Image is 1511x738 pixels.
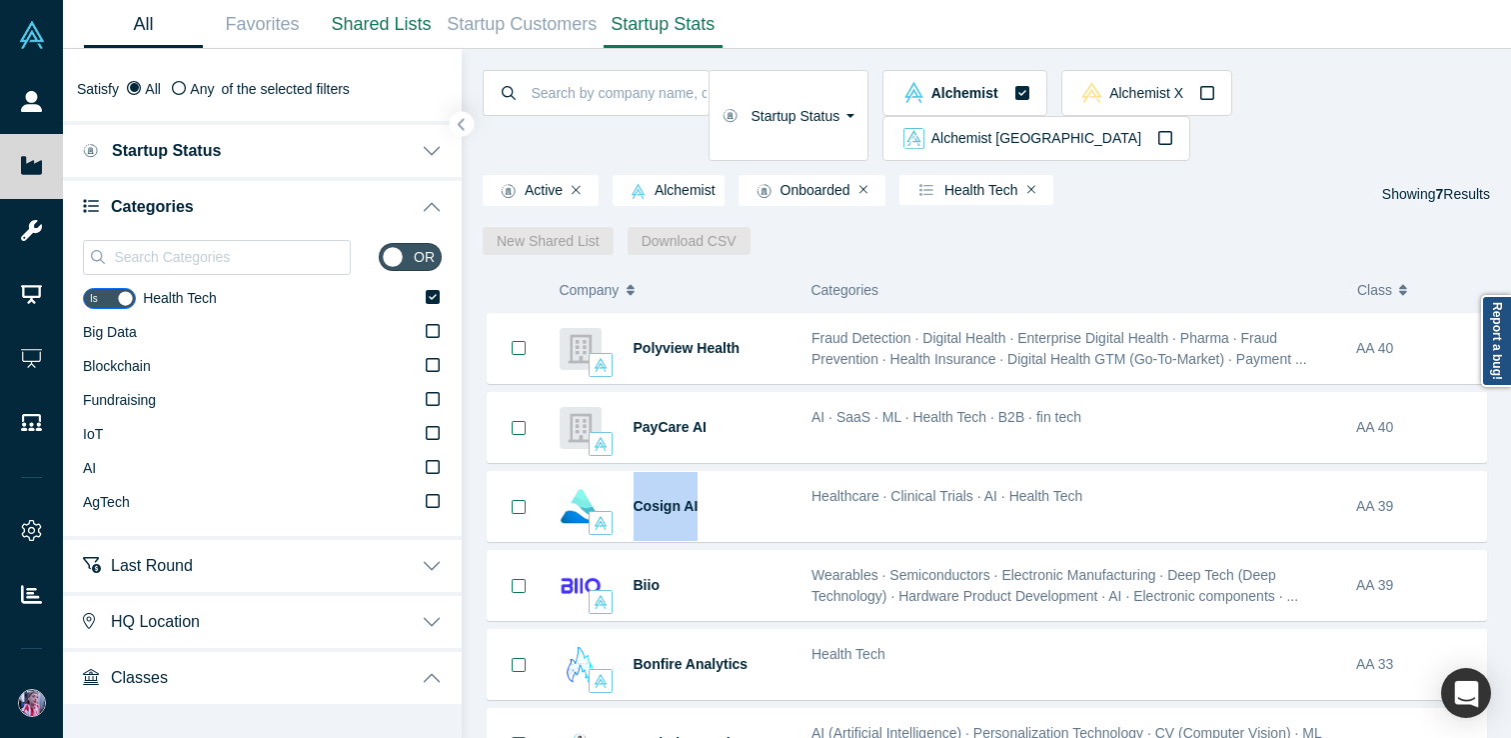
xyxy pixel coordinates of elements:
[634,340,741,356] a: Polyview Health
[492,183,563,199] span: Active
[594,674,608,688] img: alchemist Vault Logo
[908,183,1017,197] span: Health Tech
[931,131,1141,145] span: Alchemist [GEOGRAPHIC_DATA]
[111,556,193,575] span: Last Round
[83,426,103,442] span: IoT
[1027,183,1036,197] button: Remove Filter
[530,69,709,116] input: Search by company name, class, customer, one-liner or category
[1081,82,1102,103] img: alchemistx Vault Logo
[77,79,448,100] div: Satisfy of the selected filters
[488,551,550,620] button: Bookmark
[1357,269,1476,311] button: Class
[83,143,98,159] img: Startup status
[931,86,998,100] span: Alchemist
[1357,269,1392,311] span: Class
[190,81,214,97] span: Any
[83,494,130,510] span: AgTech
[810,282,878,298] span: Categories
[559,269,619,311] span: Company
[604,1,723,48] a: Startup Stats
[18,689,46,717] img: Alex Miguel's Account
[63,648,462,704] button: Classes
[1356,393,1475,462] div: AA 40
[63,177,462,233] button: Categories
[560,486,602,528] img: Cosign AI's Logo
[112,141,221,160] span: Startup Status
[1436,186,1444,202] strong: 7
[811,567,1298,604] span: Wearables · Semiconductors · Electronic Manufacturing · Deep Tech (Deep Technology) · Hardware Pr...
[594,358,608,372] img: alchemist Vault Logo
[559,269,789,311] button: Company
[63,121,462,177] button: Startup Status
[859,183,868,197] button: Remove Filter
[143,290,217,306] span: Health Tech
[501,183,516,199] img: Startup status
[628,227,751,255] button: Download CSV
[488,313,550,383] button: Bookmark
[1356,630,1475,699] div: AA 33
[83,392,156,408] span: Fundraising
[84,1,203,48] a: All
[483,227,614,255] button: New Shared List
[1109,86,1183,100] span: Alchemist X
[83,358,151,374] span: Blockchain
[756,183,771,199] img: Startup status
[145,81,161,97] span: All
[488,630,550,699] button: Bookmark
[560,407,602,449] img: PayCare AI 's Logo
[83,460,96,476] span: AI
[441,1,604,48] a: Startup Customers
[634,419,707,435] a: PayCare AI
[203,1,322,48] a: Favorites
[1356,314,1475,383] div: AA 40
[18,21,46,49] img: Alchemist Vault Logo
[811,488,1082,504] span: Healthcare · Clinical Trials · AI · Health Tech
[634,498,699,514] a: Cosign AI
[572,183,581,197] button: Remove Filter
[631,184,646,199] img: alchemist Vault Logo
[594,437,608,451] img: alchemist Vault Logo
[903,128,924,149] img: alchemist_aj Vault Logo
[811,646,885,662] span: Health Tech
[1061,70,1232,116] button: alchemistx Vault LogoAlchemist X
[594,516,608,530] img: alchemist Vault Logo
[560,565,602,607] img: Biio's Logo
[1481,295,1511,387] a: Report a bug!
[560,328,602,370] img: Polyview Health's Logo
[1356,472,1475,541] div: AA 39
[634,577,660,593] a: Biio
[1382,186,1490,202] span: Showing Results
[622,183,716,199] span: Alchemist
[322,1,441,48] a: Shared Lists
[882,116,1190,162] button: alchemist_aj Vault LogoAlchemist [GEOGRAPHIC_DATA]
[63,536,462,592] button: Last Round
[634,656,749,672] a: Bonfire Analytics
[811,330,1307,367] span: Fraud Detection · Digital Health · Enterprise Digital Health · Pharma · Fraud Prevention · Health...
[811,409,1081,425] span: AI · SaaS · ML · Health Tech · B2B · fin tech
[560,644,602,686] img: Bonfire Analytics's Logo
[488,393,550,462] button: Bookmark
[83,324,137,340] span: Big Data
[488,472,550,541] button: Bookmark
[882,70,1046,116] button: alchemist Vault LogoAlchemist
[111,668,168,687] span: Classes
[111,197,194,216] span: Categories
[63,592,462,648] button: HQ Location
[1356,551,1475,620] div: AA 39
[723,108,738,124] img: Startup status
[594,595,608,609] img: alchemist Vault Logo
[903,82,924,103] img: alchemist Vault Logo
[709,70,869,161] button: Startup Status
[111,612,200,631] span: HQ Location
[748,183,850,199] span: Onboarded
[112,244,350,270] input: Search Categories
